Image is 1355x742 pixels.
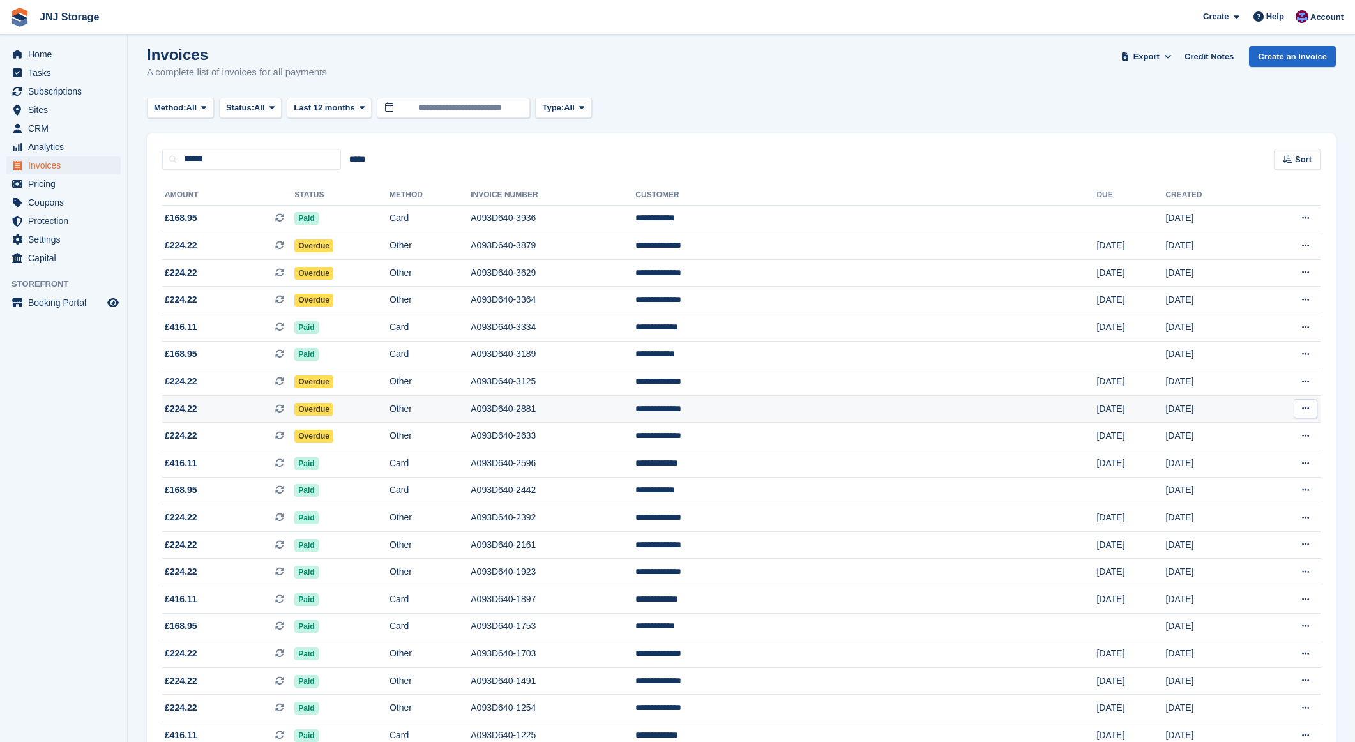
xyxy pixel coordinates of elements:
[1096,667,1165,695] td: [DATE]
[635,185,1096,206] th: Customer
[471,259,635,287] td: A093D640-3629
[1165,695,1255,722] td: [DATE]
[219,98,282,119] button: Status: All
[390,504,471,532] td: Other
[471,640,635,668] td: A093D640-1703
[1296,10,1308,23] img: Jonathan Scrase
[294,539,318,552] span: Paid
[165,457,197,470] span: £416.11
[1165,232,1255,260] td: [DATE]
[165,266,197,280] span: £224.22
[390,531,471,559] td: Other
[1165,287,1255,314] td: [DATE]
[294,620,318,633] span: Paid
[1096,531,1165,559] td: [DATE]
[294,321,318,334] span: Paid
[165,619,197,633] span: £168.95
[294,102,354,114] span: Last 12 months
[294,239,333,252] span: Overdue
[390,395,471,423] td: Other
[471,667,635,695] td: A093D640-1491
[11,278,127,291] span: Storefront
[6,101,121,119] a: menu
[6,212,121,230] a: menu
[294,375,333,388] span: Overdue
[147,98,214,119] button: Method: All
[390,314,471,342] td: Card
[294,484,318,497] span: Paid
[34,6,104,27] a: JNJ Storage
[390,287,471,314] td: Other
[294,566,318,579] span: Paid
[6,45,121,63] a: menu
[1096,423,1165,450] td: [DATE]
[1096,504,1165,532] td: [DATE]
[390,423,471,450] td: Other
[471,185,635,206] th: Invoice Number
[28,138,105,156] span: Analytics
[1096,586,1165,614] td: [DATE]
[390,450,471,478] td: Card
[1165,185,1255,206] th: Created
[1165,450,1255,478] td: [DATE]
[390,667,471,695] td: Other
[162,185,294,206] th: Amount
[1165,395,1255,423] td: [DATE]
[294,403,333,416] span: Overdue
[165,347,197,361] span: £168.95
[471,205,635,232] td: A093D640-3936
[6,294,121,312] a: menu
[165,538,197,552] span: £224.22
[390,185,471,206] th: Method
[471,613,635,640] td: A093D640-1753
[1096,695,1165,722] td: [DATE]
[294,729,318,742] span: Paid
[28,119,105,137] span: CRM
[165,321,197,334] span: £416.11
[390,586,471,614] td: Card
[147,46,327,63] h1: Invoices
[1203,10,1229,23] span: Create
[471,232,635,260] td: A093D640-3879
[1165,477,1255,504] td: [DATE]
[471,368,635,396] td: A093D640-3125
[1165,667,1255,695] td: [DATE]
[390,259,471,287] td: Other
[1096,368,1165,396] td: [DATE]
[564,102,575,114] span: All
[6,156,121,174] a: menu
[390,368,471,396] td: Other
[6,82,121,100] a: menu
[390,640,471,668] td: Other
[165,674,197,688] span: £224.22
[471,395,635,423] td: A093D640-2881
[28,294,105,312] span: Booking Portal
[1165,259,1255,287] td: [DATE]
[471,314,635,342] td: A093D640-3334
[154,102,186,114] span: Method:
[165,402,197,416] span: £224.22
[1165,504,1255,532] td: [DATE]
[294,348,318,361] span: Paid
[105,295,121,310] a: Preview store
[6,138,121,156] a: menu
[1165,205,1255,232] td: [DATE]
[1310,11,1344,24] span: Account
[6,64,121,82] a: menu
[1165,341,1255,368] td: [DATE]
[165,593,197,606] span: £416.11
[1165,613,1255,640] td: [DATE]
[28,249,105,267] span: Capital
[6,231,121,248] a: menu
[294,294,333,307] span: Overdue
[471,341,635,368] td: A093D640-3189
[165,429,197,443] span: £224.22
[165,701,197,715] span: £224.22
[165,293,197,307] span: £224.22
[471,450,635,478] td: A093D640-2596
[1165,640,1255,668] td: [DATE]
[28,231,105,248] span: Settings
[6,249,121,267] a: menu
[165,483,197,497] span: £168.95
[471,695,635,722] td: A093D640-1254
